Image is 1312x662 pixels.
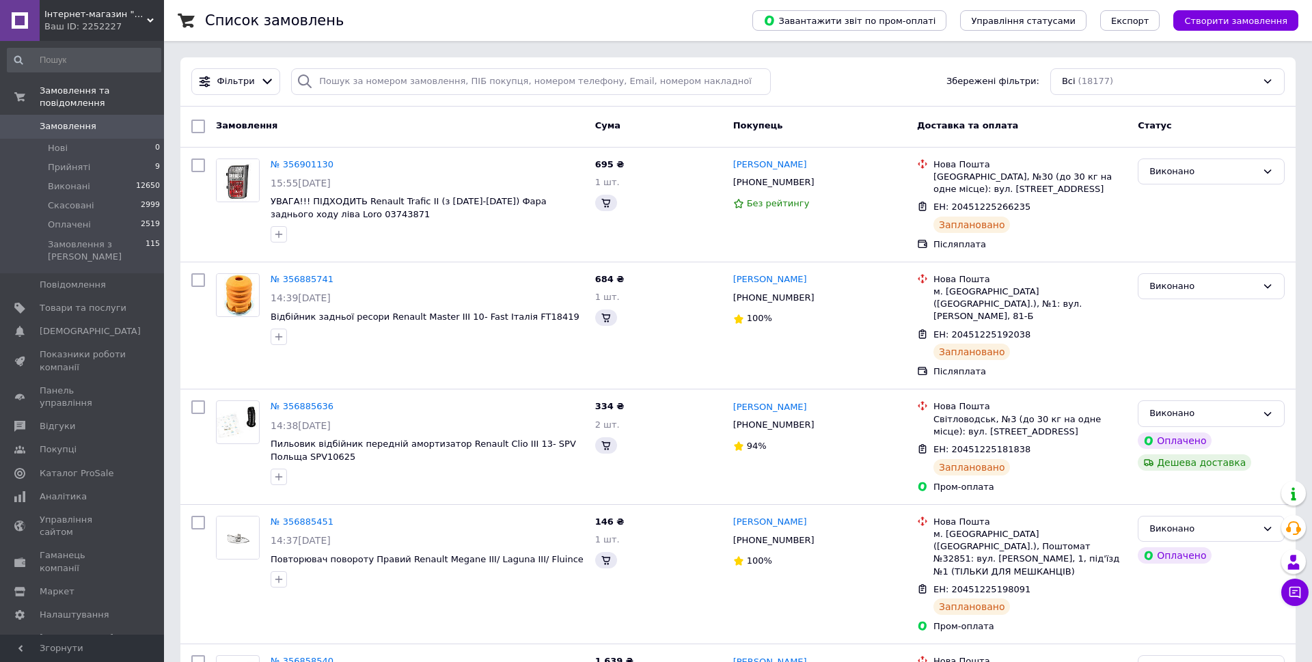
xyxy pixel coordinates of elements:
[917,120,1018,130] span: Доставка та оплата
[595,534,620,544] span: 1 шт.
[40,585,74,598] span: Маркет
[271,312,579,322] a: Відбійник задньої ресори Renault Master III 10- Fast Італія FT18419
[933,584,1030,594] span: ЕН: 20451225198091
[40,325,141,337] span: [DEMOGRAPHIC_DATA]
[595,401,625,411] span: 334 ₴
[217,406,259,438] img: Фото товару
[752,10,946,31] button: Завантажити звіт по пром-оплаті
[1138,432,1212,449] div: Оплачено
[1062,75,1076,88] span: Всі
[733,516,807,529] a: [PERSON_NAME]
[40,609,109,621] span: Налаштування
[1184,16,1287,26] span: Створити замовлення
[40,514,126,538] span: Управління сайтом
[48,238,146,263] span: Замовлення з [PERSON_NAME]
[1138,454,1251,471] div: Дешева доставка
[40,302,126,314] span: Товари та послуги
[216,120,277,130] span: Замовлення
[40,120,96,133] span: Замовлення
[44,8,147,20] span: Інтернет-магазин "TopCar"
[733,535,815,545] span: [PHONE_NUMBER]
[595,159,625,169] span: 695 ₴
[733,158,807,171] a: [PERSON_NAME]
[1149,279,1257,294] div: Виконано
[933,413,1127,438] div: Світловодськ, №3 (до 30 кг на одне місце): вул. [STREET_ADDRESS]
[40,348,126,373] span: Показники роботи компанії
[40,467,113,480] span: Каталог ProSale
[946,75,1039,88] span: Збережені фільтри:
[733,419,815,430] span: [PHONE_NUMBER]
[933,481,1127,493] div: Пром-оплата
[217,75,255,88] span: Фільтри
[48,219,91,231] span: Оплачені
[48,142,68,154] span: Нові
[146,238,160,263] span: 115
[141,199,160,212] span: 2999
[933,516,1127,528] div: Нова Пошта
[217,159,258,202] img: Фото товару
[40,85,164,109] span: Замовлення та повідомлення
[933,171,1127,195] div: [GEOGRAPHIC_DATA], №30 (до 30 кг на одне місце): вул. [STREET_ADDRESS]
[1138,120,1172,130] span: Статус
[747,313,772,323] span: 100%
[933,444,1030,454] span: ЕН: 20451225181838
[40,385,126,409] span: Панель управління
[1173,10,1298,31] button: Створити замовлення
[1100,10,1160,31] button: Експорт
[271,274,333,284] a: № 356885741
[1281,579,1309,606] button: Чат з покупцем
[271,159,333,169] a: № 356901130
[933,217,1011,233] div: Заплановано
[1138,547,1212,564] div: Оплачено
[595,419,620,430] span: 2 шт.
[1149,165,1257,179] div: Виконано
[271,178,331,189] span: 15:55[DATE]
[48,180,90,193] span: Виконані
[933,329,1030,340] span: ЕН: 20451225192038
[141,219,160,231] span: 2519
[1160,15,1298,25] a: Створити замовлення
[40,279,106,291] span: Повідомлення
[733,401,807,414] a: [PERSON_NAME]
[7,48,161,72] input: Пошук
[217,274,258,316] img: Фото товару
[960,10,1086,31] button: Управління статусами
[1111,16,1149,26] span: Експорт
[933,238,1127,251] div: Післяплата
[933,459,1011,475] div: Заплановано
[216,158,260,202] a: Фото товару
[155,161,160,174] span: 9
[933,598,1011,615] div: Заплановано
[136,180,160,193] span: 12650
[1149,522,1257,536] div: Виконано
[48,161,90,174] span: Прийняті
[595,120,620,130] span: Cума
[271,196,547,219] a: УВАГА!!! ПІДХОДИТЬ Renault Trafic II (з [DATE]-[DATE]) Фара заднього ходу ліва Loro 03743871
[271,439,576,462] a: Пильовик відбійник передній амортизатор Renault Clio III 13- SPV Польща SPV10625
[747,441,767,451] span: 94%
[733,273,807,286] a: [PERSON_NAME]
[933,273,1127,286] div: Нова Пошта
[40,549,126,574] span: Гаманець компанії
[933,620,1127,633] div: Пром-оплата
[733,120,783,130] span: Покупець
[933,366,1127,378] div: Післяплата
[971,16,1076,26] span: Управління статусами
[271,554,584,564] a: Повторювач повороту Правий Renault Megane III/ Laguna III/ Fluince
[216,516,260,560] a: Фото товару
[933,158,1127,171] div: Нова Пошта
[271,401,333,411] a: № 356885636
[933,202,1030,212] span: ЕН: 20451225266235
[747,198,810,208] span: Без рейтингу
[271,516,333,527] a: № 356885451
[216,400,260,444] a: Фото товару
[747,555,772,566] span: 100%
[40,491,87,503] span: Аналітика
[271,420,331,431] span: 14:38[DATE]
[1149,406,1257,421] div: Виконано
[155,142,160,154] span: 0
